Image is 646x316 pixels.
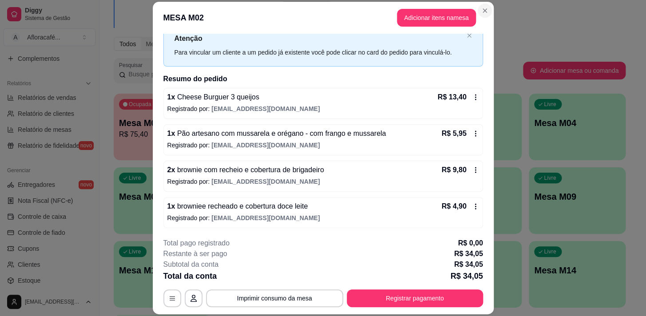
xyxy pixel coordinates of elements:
p: Registrado por: [167,177,479,186]
p: Total da conta [163,270,217,282]
button: Adicionar itens namesa [397,9,476,27]
button: Registrar pagamento [347,289,483,307]
span: [EMAIL_ADDRESS][DOMAIN_NAME] [211,214,320,221]
button: Close [478,4,492,18]
p: 1 x [167,201,308,212]
div: Para vincular um cliente a um pedido já existente você pode clicar no card do pedido para vinculá... [174,47,463,57]
span: [EMAIL_ADDRESS][DOMAIN_NAME] [211,105,320,112]
span: [EMAIL_ADDRESS][DOMAIN_NAME] [211,142,320,149]
p: Subtotal da conta [163,259,219,270]
p: Restante à ser pago [163,249,227,259]
button: close [467,33,472,39]
p: Total pago registrado [163,238,230,249]
p: R$ 4,90 [441,201,466,212]
p: R$ 5,95 [441,128,466,139]
span: Cheese Burguer 3 queijos [175,93,259,101]
p: R$ 9,80 [441,165,466,175]
p: R$ 13,40 [438,92,467,103]
span: [EMAIL_ADDRESS][DOMAIN_NAME] [211,178,320,185]
span: brownie com recheio e cobertura de brigadeiro [175,166,324,174]
button: Imprimir consumo da mesa [206,289,343,307]
p: Registrado por: [167,104,479,113]
p: 1 x [167,128,386,139]
header: MESA M02 [153,2,494,34]
p: Registrado por: [167,213,479,222]
span: browniee recheado e cobertura doce leite [175,202,308,210]
p: R$ 34,05 [450,270,483,282]
p: Registrado por: [167,141,479,150]
p: 1 x [167,92,259,103]
p: R$ 34,05 [454,259,483,270]
span: Pão artesano com mussarela e orégano - com frango e mussarela [175,130,386,137]
p: 2 x [167,165,324,175]
p: Atenção [174,33,463,44]
span: close [467,33,472,38]
h2: Resumo do pedido [163,74,483,84]
p: R$ 0,00 [458,238,483,249]
p: R$ 34,05 [454,249,483,259]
